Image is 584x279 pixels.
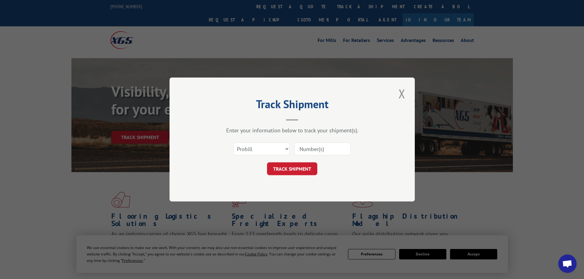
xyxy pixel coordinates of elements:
button: TRACK SHIPMENT [267,162,317,175]
div: Enter your information below to track your shipment(s). [200,127,384,134]
input: Number(s) [294,142,351,155]
button: Close modal [397,85,407,102]
a: Open chat [558,254,577,273]
h2: Track Shipment [200,100,384,111]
